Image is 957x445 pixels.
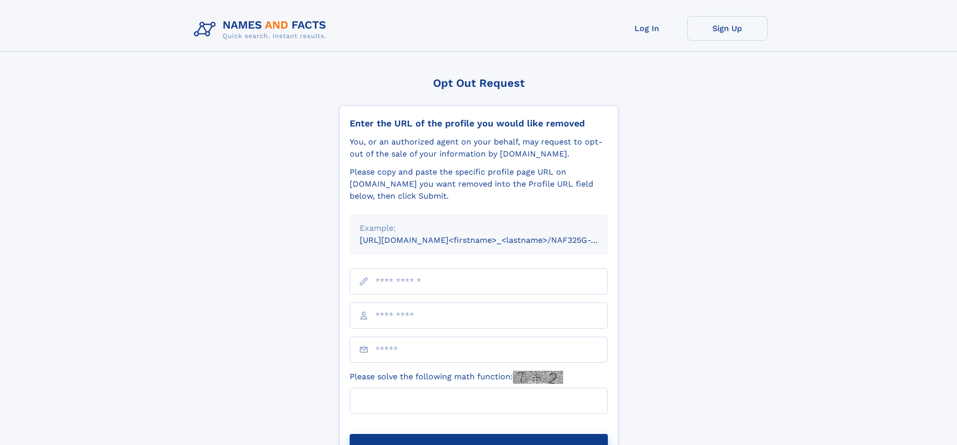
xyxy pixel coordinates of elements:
[339,77,618,89] div: Opt Out Request
[360,222,598,234] div: Example:
[360,235,627,245] small: [URL][DOMAIN_NAME]<firstname>_<lastname>/NAF325G-xxxxxxxx
[687,16,768,41] a: Sign Up
[190,16,335,43] img: Logo Names and Facts
[350,166,608,202] div: Please copy and paste the specific profile page URL on [DOMAIN_NAME] you want removed into the Pr...
[350,371,563,384] label: Please solve the following math function:
[607,16,687,41] a: Log In
[350,136,608,160] div: You, or an authorized agent on your behalf, may request to opt-out of the sale of your informatio...
[350,118,608,129] div: Enter the URL of the profile you would like removed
